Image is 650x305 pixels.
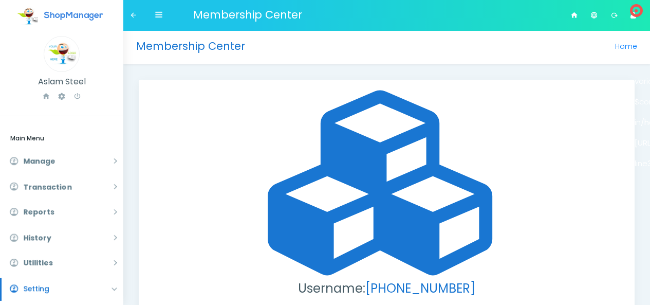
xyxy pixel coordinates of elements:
[136,39,336,54] h3: Membership Center
[44,36,80,72] img: Logo
[365,280,475,297] span: [PHONE_NUMBER]
[624,1,642,30] a: Warning: Undefined variable $coins in/home/usavxtbm/[DOMAIN_NAME][URL]on line392
[41,11,106,21] img: homepage
[615,41,637,51] a: Home
[17,6,38,27] img: homepage
[231,279,543,298] h2: Username:
[193,3,302,22] span: Membership Center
